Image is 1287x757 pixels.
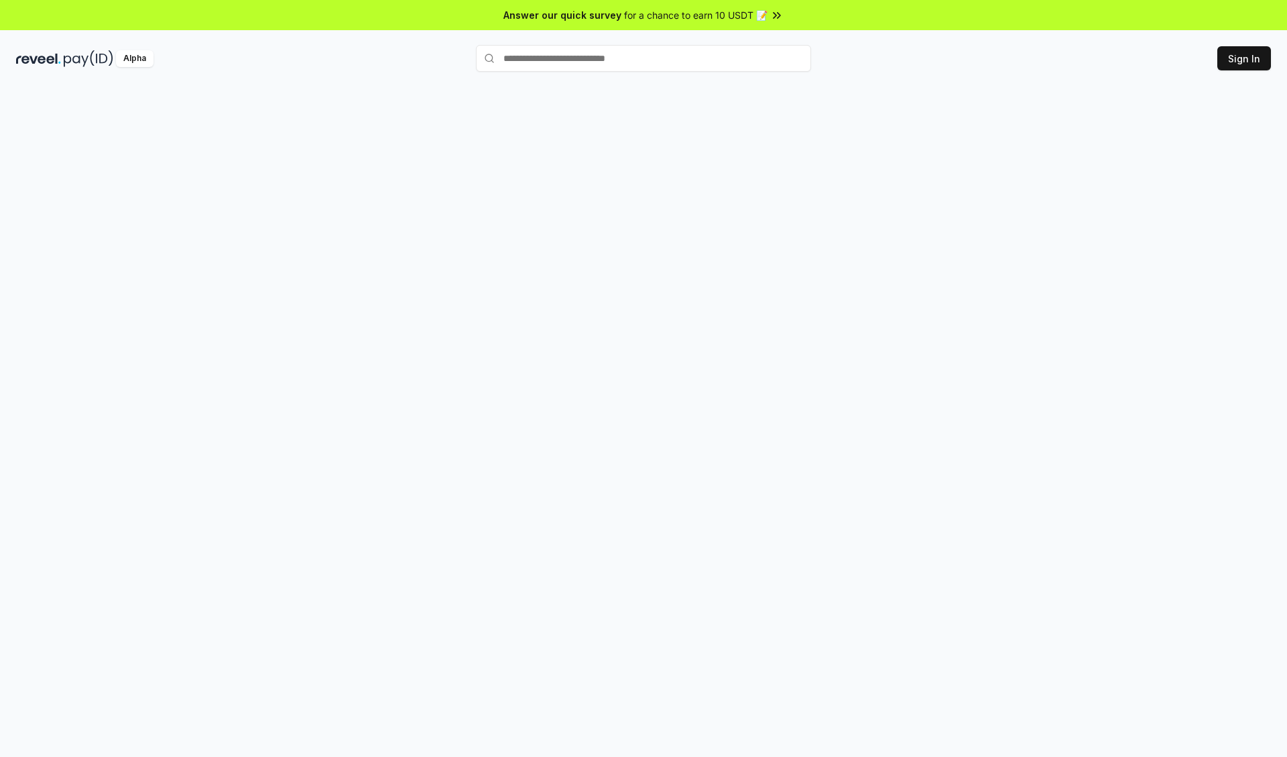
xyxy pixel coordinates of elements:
img: reveel_dark [16,50,61,67]
button: Sign In [1217,46,1271,70]
span: Answer our quick survey [503,8,621,22]
span: for a chance to earn 10 USDT 📝 [624,8,768,22]
div: Alpha [116,50,154,67]
img: pay_id [64,50,113,67]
